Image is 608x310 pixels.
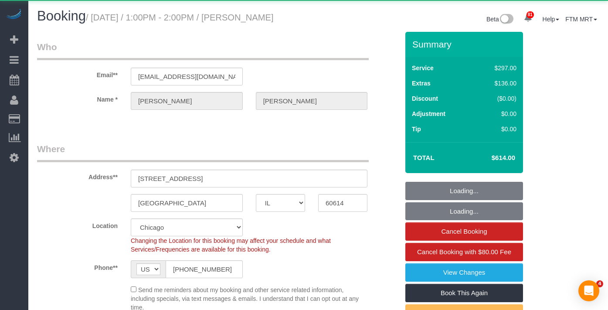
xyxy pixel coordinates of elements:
[476,109,516,118] div: $0.00
[405,284,523,302] a: Book This Again
[412,125,421,133] label: Tip
[476,64,516,72] div: $297.00
[405,222,523,241] a: Cancel Booking
[465,154,515,162] h4: $614.00
[131,237,331,253] span: Changing the Location for this booking may affect your schedule and what Services/Frequencies are...
[565,16,597,23] a: FTM MRT
[543,16,560,23] a: Help
[86,13,274,22] small: / [DATE] / 1:00PM - 2:00PM / [PERSON_NAME]
[413,154,435,161] strong: Total
[5,9,23,21] img: Automaid Logo
[412,39,519,49] h3: Summary
[37,41,369,60] legend: Who
[412,64,434,72] label: Service
[476,94,516,103] div: ($0.00)
[31,218,124,230] label: Location
[486,16,513,23] a: Beta
[31,92,124,104] label: Name *
[256,92,368,110] input: Last Name*
[417,248,511,255] span: Cancel Booking with $80.00 Fee
[520,9,537,28] a: 81
[596,280,603,287] span: 4
[405,243,523,261] a: Cancel Booking with $80.00 Fee
[412,94,438,103] label: Discount
[37,8,86,24] span: Booking
[405,263,523,282] a: View Changes
[476,125,516,133] div: $0.00
[578,280,599,301] div: Open Intercom Messenger
[412,109,445,118] label: Adjustment
[476,79,516,88] div: $136.00
[526,11,534,18] span: 81
[37,143,369,162] legend: Where
[499,14,513,25] img: New interface
[412,79,431,88] label: Extras
[318,194,367,212] input: Zip Code**
[131,92,243,110] input: First Name**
